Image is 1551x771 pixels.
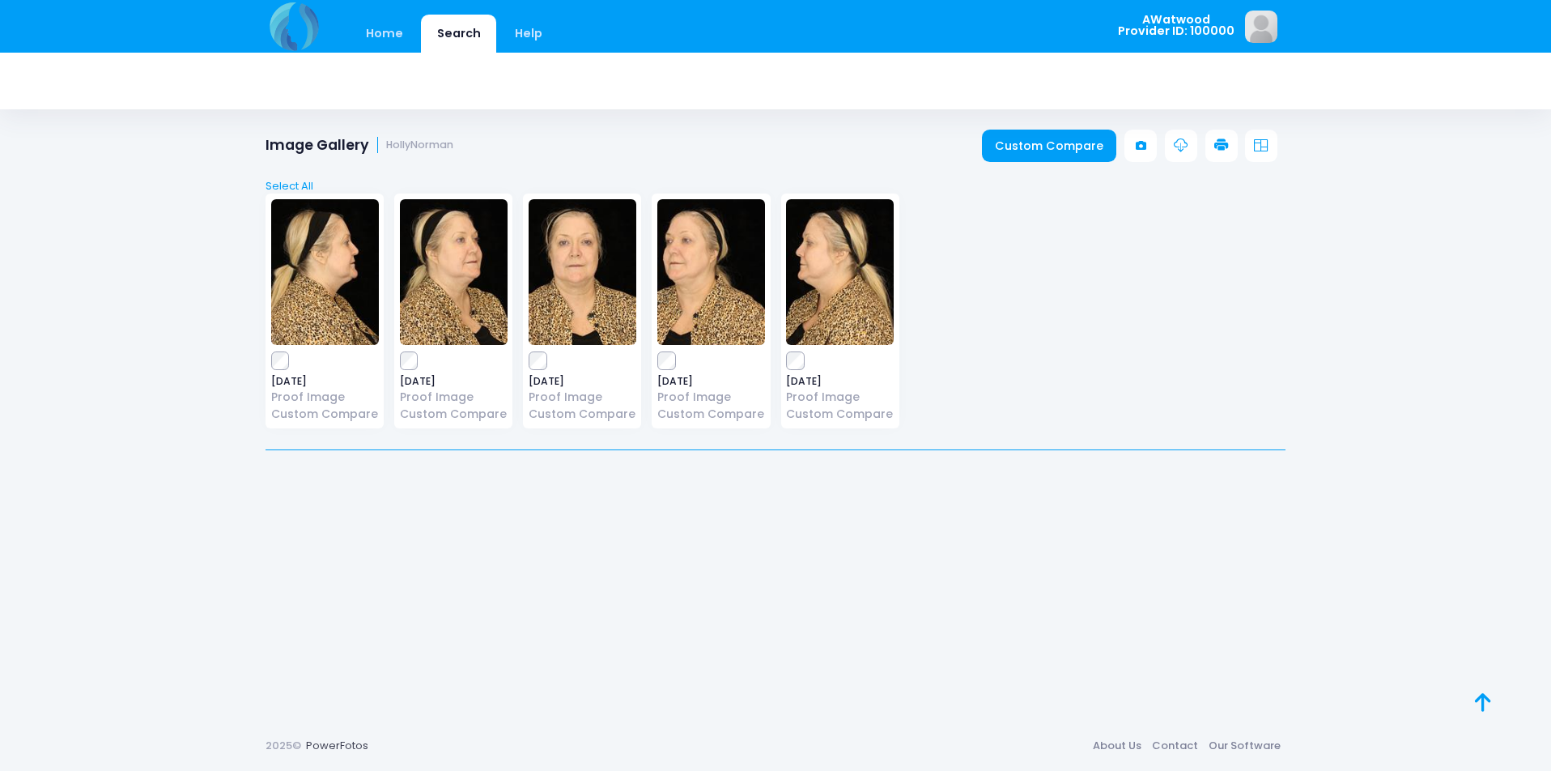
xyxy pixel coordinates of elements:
a: Custom Compare [400,406,508,423]
a: Proof Image [271,389,379,406]
a: Home [350,15,419,53]
span: AWatwood Provider ID: 100000 [1118,14,1234,37]
span: [DATE] [657,377,765,386]
a: Custom Compare [271,406,379,423]
span: 2025© [266,738,301,753]
a: Proof Image [529,389,636,406]
a: Select All [261,178,1291,194]
img: image [657,199,765,345]
a: Help [499,15,559,53]
img: image [529,199,636,345]
span: [DATE] [271,377,379,386]
a: PowerFotos [306,738,368,753]
a: Custom Compare [786,406,894,423]
a: Custom Compare [982,130,1117,162]
img: image [271,199,379,345]
a: Contact [1146,731,1203,760]
a: Our Software [1203,731,1285,760]
small: HollyNorman [386,139,453,151]
span: [DATE] [786,377,894,386]
span: [DATE] [400,377,508,386]
a: Proof Image [657,389,765,406]
a: Proof Image [400,389,508,406]
img: image [1245,11,1277,43]
a: Custom Compare [529,406,636,423]
img: image [400,199,508,345]
a: Proof Image [786,389,894,406]
span: [DATE] [529,377,636,386]
img: image [786,199,894,345]
a: About Us [1087,731,1146,760]
h1: Image Gallery [266,137,453,154]
a: Custom Compare [657,406,765,423]
a: Search [421,15,496,53]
